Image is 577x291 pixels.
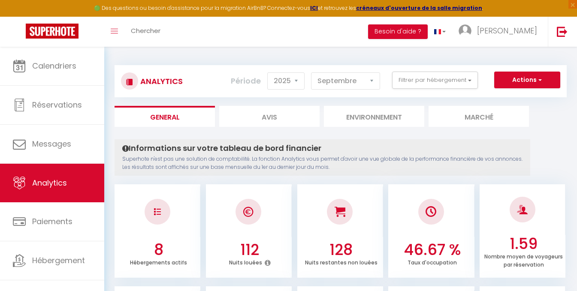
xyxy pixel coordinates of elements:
[32,255,85,266] span: Hébergement
[122,155,523,171] p: Superhote n'est pas une solution de comptabilité. La fonction Analytics vous permet d'avoir une v...
[305,257,378,266] p: Nuits restantes non louées
[210,241,290,259] h3: 112
[154,208,161,215] img: NO IMAGE
[484,251,563,268] p: Nombre moyen de voyageurs par réservation
[32,216,73,227] span: Paiements
[119,241,198,259] h3: 8
[229,257,262,266] p: Nuits louées
[368,24,428,39] button: Besoin d'aide ?
[7,3,33,29] button: Ouvrir le widget de chat LiveChat
[130,257,187,266] p: Hébergements actifs
[122,144,523,153] h4: Informations sur votre tableau de bord financier
[459,24,471,37] img: ...
[231,72,261,90] label: Période
[429,106,529,127] li: Marché
[477,25,537,36] span: [PERSON_NAME]
[324,106,424,127] li: Environnement
[32,177,67,188] span: Analytics
[392,72,478,89] button: Filtrer par hébergement
[138,72,183,91] h3: Analytics
[124,17,167,47] a: Chercher
[494,72,560,89] button: Actions
[219,106,320,127] li: Avis
[484,235,563,253] h3: 1.59
[131,26,160,35] span: Chercher
[452,17,548,47] a: ... [PERSON_NAME]
[115,106,215,127] li: General
[356,4,482,12] a: créneaux d'ouverture de la salle migration
[302,241,381,259] h3: 128
[26,24,79,39] img: Super Booking
[32,138,71,149] span: Messages
[310,4,318,12] a: ICI
[408,257,457,266] p: Taux d'occupation
[32,99,82,110] span: Réservations
[32,60,76,71] span: Calendriers
[557,26,568,37] img: logout
[393,241,472,259] h3: 46.67 %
